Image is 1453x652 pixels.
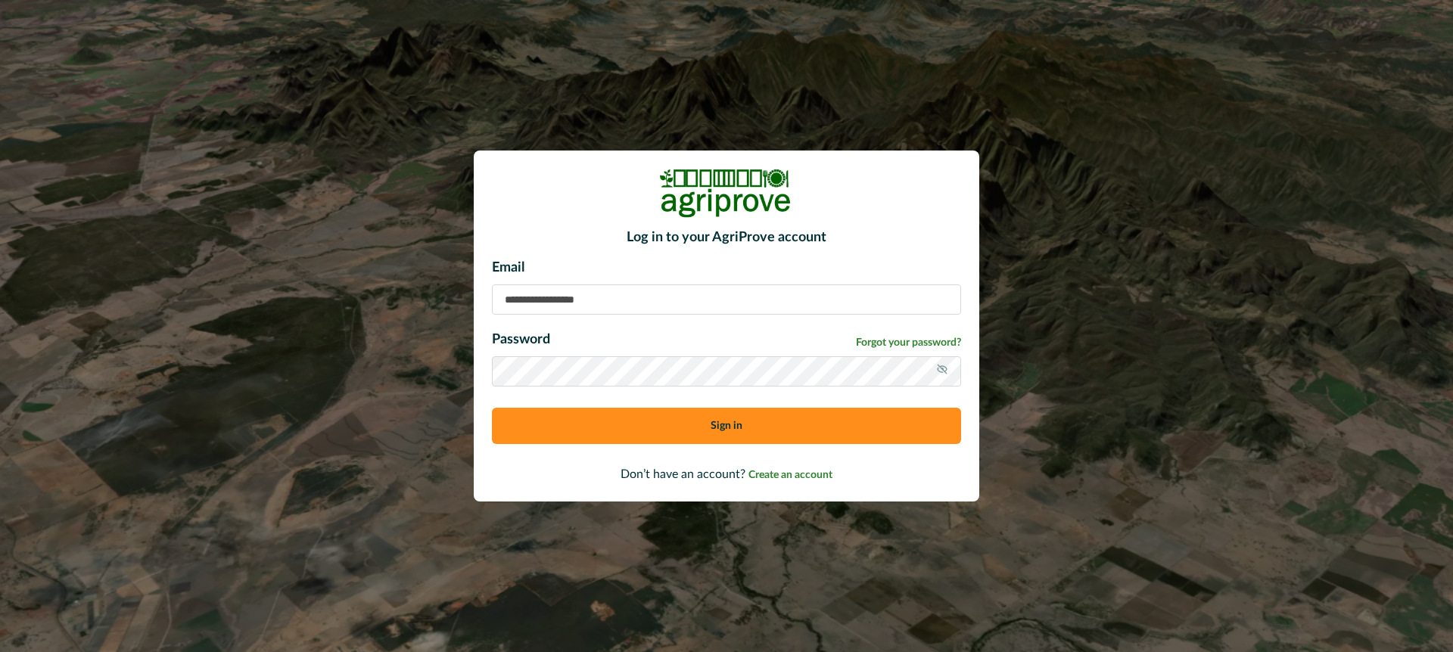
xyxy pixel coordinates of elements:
[492,465,961,483] p: Don’t have an account?
[748,468,832,480] a: Create an account
[492,258,961,278] p: Email
[492,330,550,350] p: Password
[492,230,961,247] h2: Log in to your AgriProve account
[492,408,961,444] button: Sign in
[658,169,795,218] img: Logo Image
[748,470,832,480] span: Create an account
[856,335,961,351] a: Forgot your password?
